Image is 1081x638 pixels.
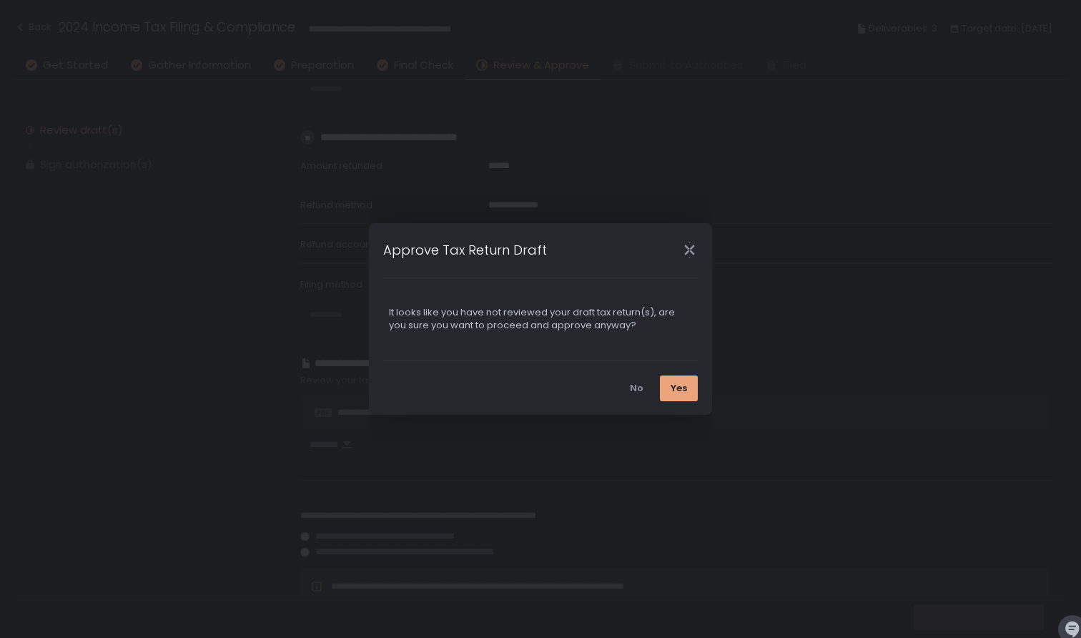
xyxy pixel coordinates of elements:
div: It looks like you have not reviewed your draft tax return(s), are you sure you want to proceed an... [389,306,692,332]
button: Yes [660,376,698,401]
div: No [630,382,643,395]
div: Close [666,242,712,258]
button: No [619,376,654,401]
div: Yes [671,382,687,395]
h1: Approve Tax Return Draft [383,240,547,260]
